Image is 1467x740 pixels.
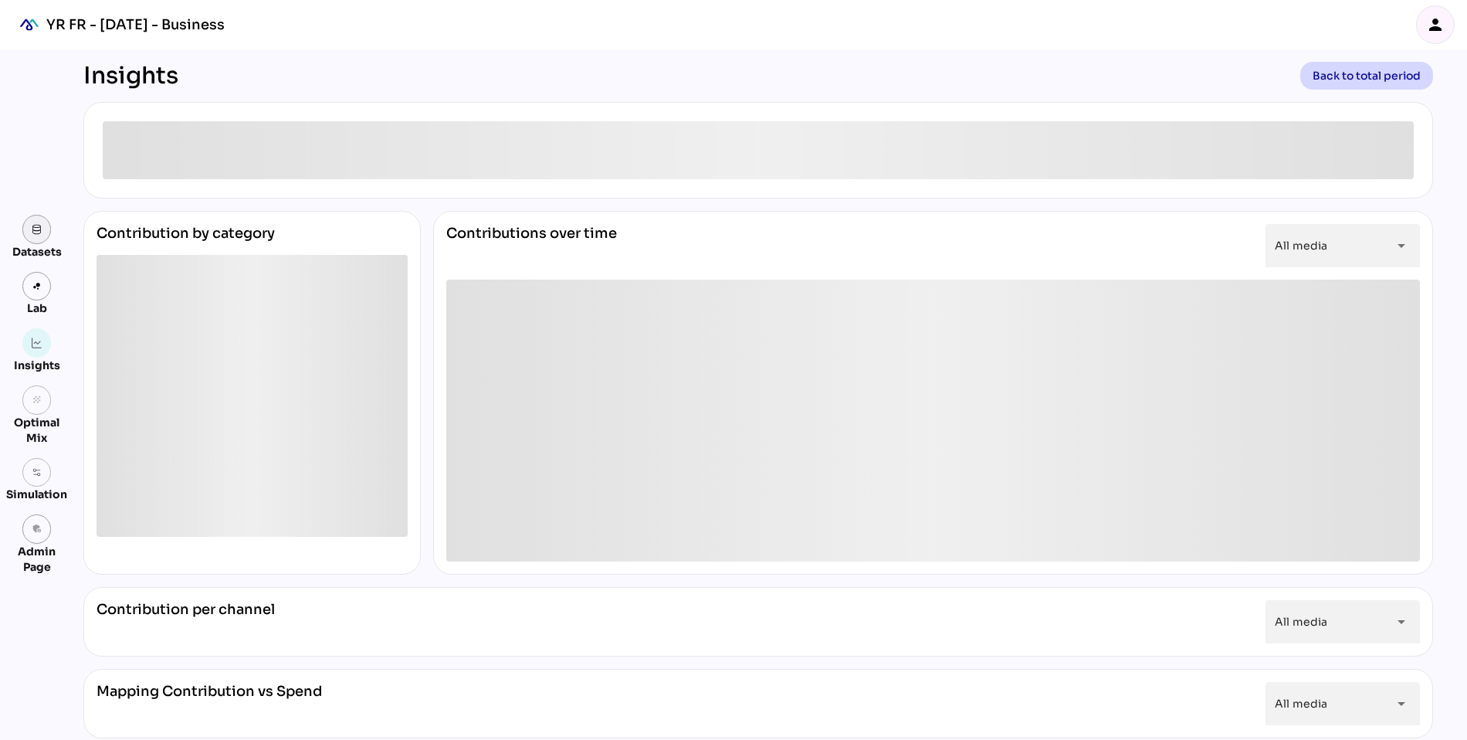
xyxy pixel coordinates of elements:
div: Insights [14,358,60,373]
i: arrow_drop_down [1392,694,1411,713]
img: lab.svg [32,281,42,292]
div: mediaROI [12,8,46,42]
div: Contributions over time [446,224,617,267]
img: graph.svg [32,338,42,348]
i: grain [32,395,42,406]
i: arrow_drop_down [1392,236,1411,255]
div: Admin Page [6,544,67,575]
i: person [1426,15,1445,34]
div: Optimal Mix [6,415,67,446]
img: data.svg [32,224,42,235]
span: All media [1275,239,1327,253]
i: admin_panel_settings [32,524,42,535]
div: Mapping Contribution vs Spend [97,682,322,725]
img: settings.svg [32,467,42,478]
div: Contribution by category [97,224,408,255]
div: Lab [20,300,54,316]
i: arrow_drop_down [1392,613,1411,631]
span: All media [1275,615,1327,629]
span: All media [1275,697,1327,711]
div: Simulation [6,487,67,502]
div: Datasets [12,244,62,260]
div: Contribution per channel [97,600,275,643]
div: YR FR - [DATE] - Business [46,15,225,34]
div: Insights [83,62,178,90]
button: Back to total period [1300,62,1433,90]
span: Back to total period [1313,66,1421,85]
